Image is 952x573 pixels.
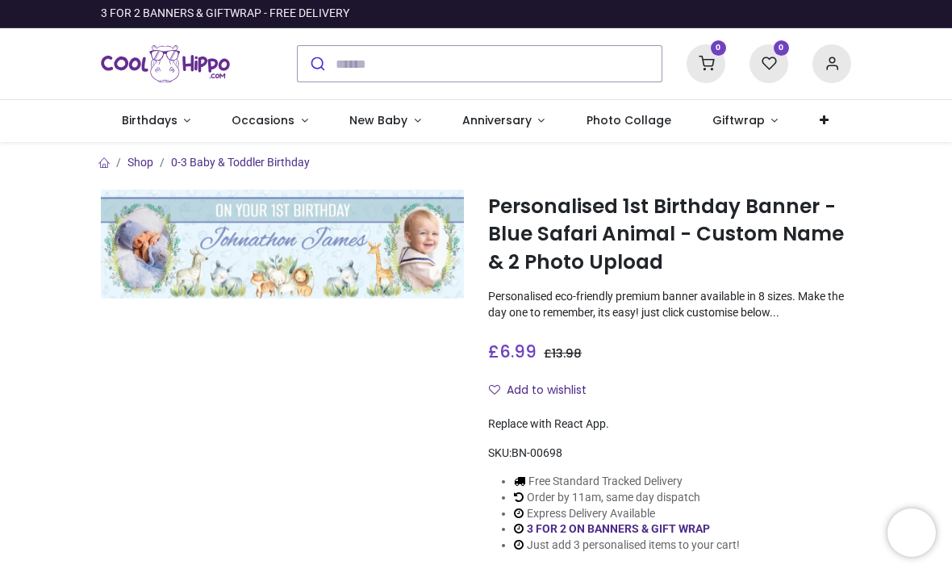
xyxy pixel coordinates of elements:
button: Submit [298,46,336,82]
span: 6.99 [499,340,537,363]
span: Anniversary [462,112,532,128]
span: BN-00698 [511,446,562,459]
img: Cool Hippo [101,41,230,86]
li: Order by 11am, same day dispatch [514,490,740,506]
a: Giftwrap [691,100,799,142]
span: £ [544,345,582,362]
div: Replace with React App. [488,416,851,433]
iframe: Brevo live chat [887,508,936,557]
a: Occasions [211,100,329,142]
a: Logo of Cool Hippo [101,41,230,86]
p: Personalised eco-friendly premium banner available in 8 sizes. Make the day one to remember, its ... [488,289,851,320]
a: New Baby [329,100,442,142]
sup: 0 [711,40,726,56]
div: 3 FOR 2 BANNERS & GIFTWRAP - FREE DELIVERY [101,6,349,22]
span: 13.98 [552,345,582,362]
iframe: Customer reviews powered by Trustpilot [512,6,851,22]
span: Birthdays [122,112,177,128]
span: Occasions [232,112,294,128]
li: Just add 3 personalised items to your cart! [514,537,740,554]
span: Photo Collage [587,112,671,128]
span: Giftwrap [712,112,765,128]
a: 3 FOR 2 ON BANNERS & GIFT WRAP [527,522,710,535]
i: Add to wishlist [489,384,500,395]
a: Birthdays [101,100,211,142]
h1: Personalised 1st Birthday Banner - Blue Safari Animal - Custom Name & 2 Photo Upload [488,193,851,276]
div: SKU: [488,445,851,462]
sup: 0 [774,40,789,56]
li: Free Standard Tracked Delivery [514,474,740,490]
span: New Baby [349,112,407,128]
a: Anniversary [441,100,566,142]
a: 0-3 Baby & Toddler Birthday [171,156,310,169]
a: 0 [749,56,788,69]
span: £ [488,340,537,363]
li: Express Delivery Available [514,506,740,522]
img: Personalised 1st Birthday Banner - Blue Safari Animal - Custom Name & 2 Photo Upload [101,190,464,299]
a: Shop [127,156,153,169]
button: Add to wishlistAdd to wishlist [488,377,600,404]
a: 0 [687,56,725,69]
